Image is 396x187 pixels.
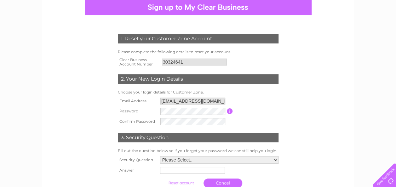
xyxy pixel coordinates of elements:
[49,3,347,31] div: Clear Business is a trading name of Verastar Limited (registered in [GEOGRAPHIC_DATA] No. 3667643...
[116,147,280,155] td: Fill out the question below so if you forget your password we can still help you login.
[116,96,159,106] th: Email Address
[118,34,278,43] div: 1. Reset your Customer Zone Account
[324,27,337,31] a: Energy
[116,155,158,165] th: Security Question
[341,27,360,31] a: Telecoms
[118,133,278,142] div: 3. Security Question
[308,27,320,31] a: Water
[377,27,392,31] a: Contact
[364,27,373,31] a: Blog
[227,108,233,114] input: Information
[116,106,159,116] th: Password
[116,165,158,175] th: Answer
[14,16,46,36] img: logo.png
[277,3,321,11] a: 0333 014 3131
[118,74,278,84] div: 2. Your New Login Details
[116,48,280,56] td: Please complete the following details to reset your account.
[116,88,280,96] td: Choose your login details for Customer Zone.
[116,56,160,68] th: Clear Business Account Number
[116,116,159,127] th: Confirm Password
